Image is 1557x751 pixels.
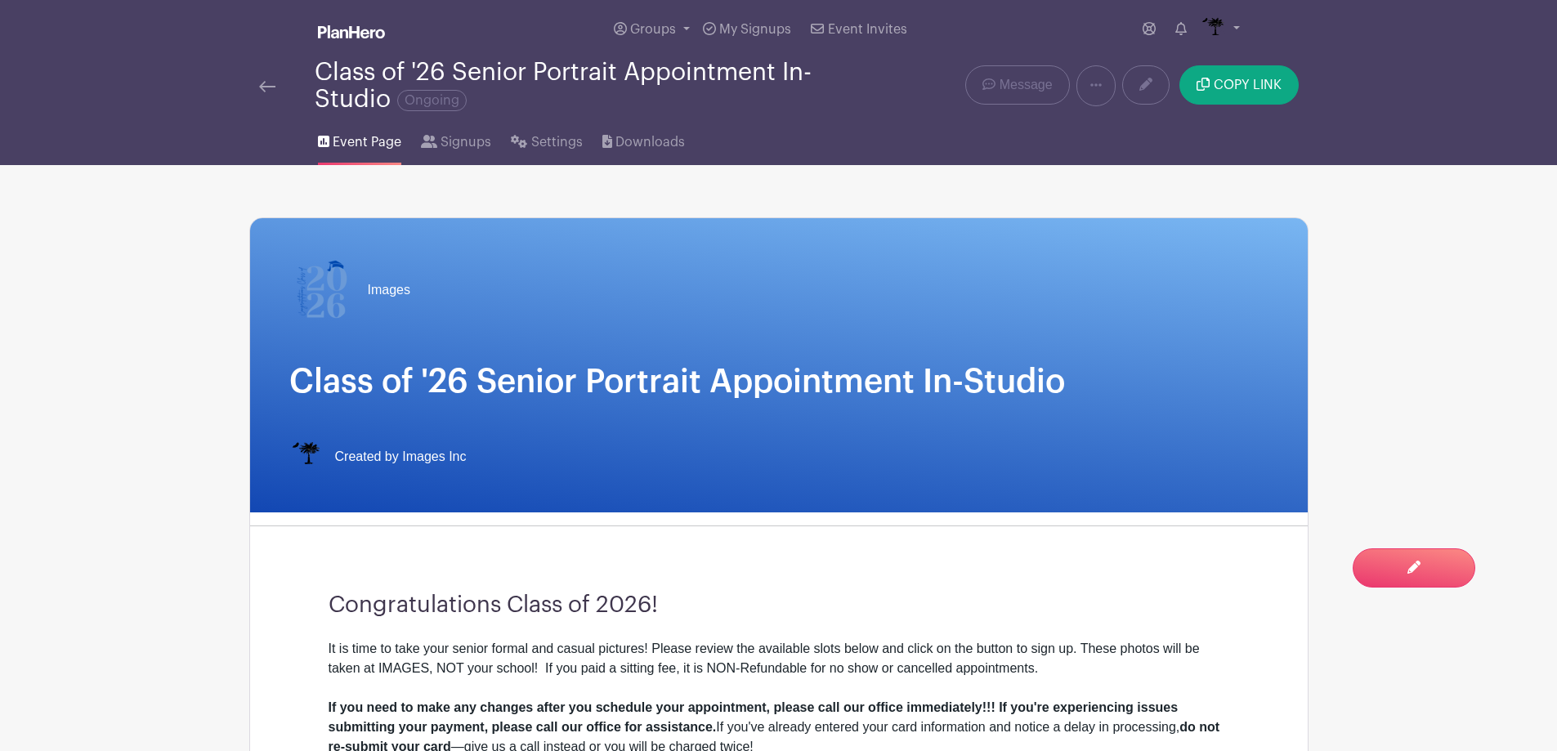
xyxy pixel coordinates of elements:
span: Message [1000,75,1053,95]
strong: If you need to make any changes after you schedule your appointment, please call our office immed... [329,700,1179,734]
img: 2026%20logo%20(2).png [289,257,355,323]
span: Ongoing [397,90,467,111]
span: COPY LINK [1214,78,1282,92]
a: Downloads [602,113,685,165]
a: Message [965,65,1069,105]
div: Class of '26 Senior Portrait Appointment In-Studio [315,59,844,113]
span: Images [368,280,410,300]
h3: Congratulations Class of 2026! [329,592,1229,619]
span: Event Page [333,132,401,152]
a: Settings [511,113,582,165]
span: My Signups [719,23,791,36]
span: Event Invites [828,23,907,36]
img: IMAGES%20logo%20transparenT%20PNG%20s.png [289,440,322,473]
span: Settings [531,132,583,152]
a: Signups [421,113,491,165]
span: Signups [441,132,491,152]
span: Created by Images Inc [335,447,467,467]
span: Downloads [615,132,685,152]
img: logo_white-6c42ec7e38ccf1d336a20a19083b03d10ae64f83f12c07503d8b9e83406b4c7d.svg [318,25,385,38]
span: Groups [630,23,676,36]
a: Event Page [318,113,401,165]
button: COPY LINK [1179,65,1298,105]
h1: Class of '26 Senior Portrait Appointment In-Studio [289,362,1268,401]
div: It is time to take your senior formal and casual pictures! Please review the available slots belo... [329,639,1229,678]
img: back-arrow-29a5d9b10d5bd6ae65dc969a981735edf675c4d7a1fe02e03b50dbd4ba3cdb55.svg [259,81,275,92]
img: IMAGES%20logo%20transparenT%20PNG%20s.png [1200,16,1226,42]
